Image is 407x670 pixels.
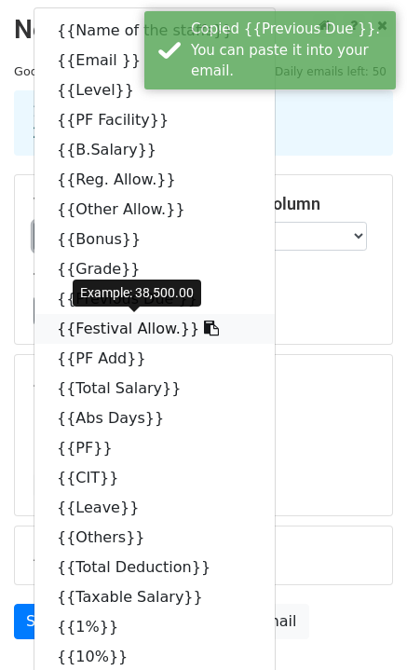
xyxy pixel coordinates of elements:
a: {{Email }} [34,46,275,75]
a: {{Level}} [34,75,275,105]
a: {{Grade}} [34,254,275,284]
a: {{Other Allow.}} [34,195,275,225]
a: {{Leave}} [34,493,275,523]
a: {{Abs Days}} [34,403,275,433]
a: {{PF Facility}} [34,105,275,135]
a: {{Total Salary}} [34,374,275,403]
a: {{Total Deduction}} [34,553,275,582]
a: {{PF}} [34,433,275,463]
a: {{B.Salary}} [34,135,275,165]
a: {{Taxable Salary}} [34,582,275,612]
a: {{CIT}} [34,463,275,493]
a: {{Festival Allow.}} [34,314,275,344]
a: {{Previous Due }} [34,284,275,314]
a: {{Reg. Allow.}} [34,165,275,195]
div: Example: 38,500.00 [73,280,201,307]
div: 1. Write your email in Gmail 2. Click [19,102,388,144]
small: Google Sheet: [14,64,239,78]
a: {{PF Add}} [34,344,275,374]
iframe: Chat Widget [314,581,407,670]
div: Copied {{Previous Due }}. You can paste it into your email. [191,19,388,82]
a: {{Name of the staffs}} [34,16,275,46]
a: {{1%}} [34,612,275,642]
h2: New Campaign [14,14,393,46]
a: {{Bonus}} [34,225,275,254]
a: Send [14,604,75,639]
a: {{Others}} [34,523,275,553]
h5: Email column [218,194,374,214]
